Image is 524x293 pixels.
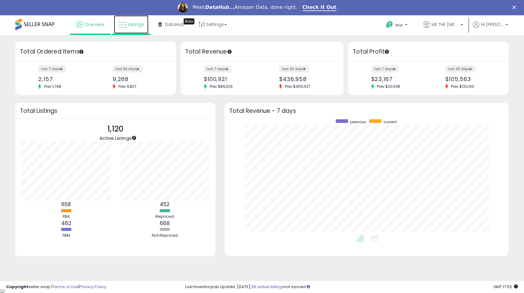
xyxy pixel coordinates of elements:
span: Overview [84,21,104,28]
span: Prev: $120,100 [448,84,477,89]
span: Prev: 1,798 [41,84,64,89]
div: Tooltip anchor [184,18,194,24]
a: Hi [PERSON_NAME] [473,21,508,35]
b: 452 [160,201,170,208]
span: Prev: $455,627 [282,84,313,89]
label: last 30 days [113,65,142,72]
div: seller snap | | [6,284,106,290]
div: 2,157 [38,76,91,82]
div: FBM [48,233,84,239]
div: Tooltip anchor [384,49,390,54]
span: Listings [128,21,144,28]
span: Prev: 9,827 [115,84,140,89]
span: current [384,119,397,124]
span: Prev: $20,538 [374,84,403,89]
div: Meet Amazon Data, done right. [193,4,298,10]
a: Privacy Policy [79,284,106,290]
h3: Total Ordered Items [20,47,171,56]
a: Settings [194,15,231,34]
label: last 30 days [445,65,475,72]
span: 2025-09-11 17:52 GMT [493,284,518,290]
div: Not Repriced [146,233,183,239]
a: 116 active listings [251,284,284,290]
label: last 30 days [279,65,309,72]
span: previous [350,119,366,124]
div: $100,921 [204,76,257,82]
div: Last InventoryLab Update: [DATE], not synced. [185,284,518,290]
span: Help [395,22,403,28]
label: last 7 days [38,65,66,72]
span: DataHub [165,21,184,28]
span: Active Listings [99,135,132,141]
label: last 7 days [204,65,231,72]
strong: Copyright [6,284,28,290]
div: FBA [48,214,84,220]
a: WE THE [MEDICAL_DATA] [419,15,468,35]
h3: Total Listings [20,109,211,113]
a: Terms of Use [52,284,78,290]
h3: Total Revenue [185,47,339,56]
div: Tooltip anchor [131,135,137,141]
span: WE THE [MEDICAL_DATA] [431,21,459,28]
h3: Total Revenue - 7 days [229,109,504,113]
div: Tooltip anchor [79,49,84,54]
i: Click here to read more about un-synced listings. [307,285,310,289]
p: 1,120 [99,123,132,135]
div: $105,563 [445,76,498,82]
label: last 7 days [371,65,399,72]
b: 658 [61,201,71,208]
a: Check It Out [302,4,337,11]
img: Profile image for Georgie [178,3,188,13]
a: DataHub [154,15,189,34]
span: Prev: $89,329 [207,84,236,89]
div: Close [512,6,518,9]
div: 9,268 [113,76,165,82]
div: Tooltip anchor [227,49,232,54]
div: $436,958 [279,76,333,82]
b: 668 [160,220,170,227]
i: DataHub... [205,4,234,10]
span: Hi [PERSON_NAME] [481,21,504,28]
b: 462 [61,220,71,227]
i: Get Help [386,21,393,28]
a: Overview [72,15,109,34]
div: Repriced [146,214,183,220]
h3: Total Profit [353,47,504,56]
a: Help [381,16,414,35]
a: Listings [114,15,148,34]
div: $23,167 [371,76,424,82]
